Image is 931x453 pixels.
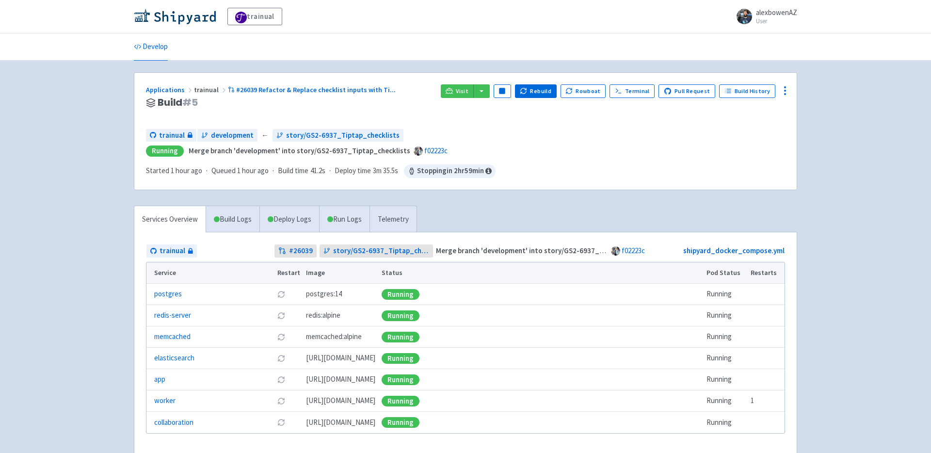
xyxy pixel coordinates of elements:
span: Build [158,97,198,108]
div: Running [382,417,419,428]
span: story/GS2-6937_Tiptap_checklists [286,130,400,141]
a: elasticsearch [154,353,194,364]
a: #26039 [274,244,317,258]
span: 3m 35.5s [373,165,398,177]
button: Restart pod [277,291,285,298]
a: memcached [154,331,191,342]
a: postgres [154,289,182,300]
a: story/GS2-6937_Tiptap_checklists [320,244,433,258]
div: Running [382,310,419,321]
strong: # 26039 [289,245,313,257]
div: Running [382,332,419,342]
button: Restart pod [277,419,285,426]
div: Running [382,396,419,406]
a: f02223c [424,146,448,155]
span: development [211,130,254,141]
button: Rebuild [515,84,557,98]
td: 1 [748,390,785,412]
button: Restart pod [277,355,285,362]
strong: Merge branch 'development' into story/GS2-6937_Tiptap_checklists [436,246,658,255]
button: Restart pod [277,376,285,384]
a: worker [154,395,176,406]
a: Terminal [610,84,655,98]
button: Restart pod [277,397,285,405]
span: ← [261,130,269,141]
time: 1 hour ago [171,166,202,175]
button: Rowboat [561,84,606,98]
a: redis-server [154,310,191,321]
td: Running [704,369,748,390]
a: Build Logs [206,206,259,233]
span: trainual [159,130,185,141]
button: Restart pod [277,333,285,341]
span: [DOMAIN_NAME][URL] [306,395,375,406]
th: Restart [274,262,303,284]
div: Running [382,289,419,300]
span: Deploy time [335,165,371,177]
span: Build time [278,165,308,177]
button: Pause [494,84,511,98]
a: Services Overview [134,206,206,233]
td: Running [704,348,748,369]
a: #26039 Refactor & Replace checklist inputs with Ti... [228,85,397,94]
a: trainual [146,244,197,258]
a: Telemetry [369,206,417,233]
th: Status [379,262,704,284]
button: Restart pod [277,312,285,320]
small: User [756,18,797,24]
th: Image [303,262,379,284]
div: Running [382,353,419,364]
a: alexbowenAZ User [731,9,797,24]
a: trainual [146,129,196,142]
a: development [197,129,257,142]
td: Running [704,412,748,433]
div: · · · [146,164,496,178]
a: story/GS2-6937_Tiptap_checklists [273,129,403,142]
a: Applications [146,85,194,94]
span: alexbowenAZ [756,8,797,17]
strong: Merge branch 'development' into story/GS2-6937_Tiptap_checklists [189,146,410,155]
span: trainual [160,245,185,257]
span: redis:alpine [306,310,340,321]
span: Queued [211,166,269,175]
a: Visit [441,84,474,98]
a: Develop [134,33,168,61]
span: Stopping in 2 hr 59 min [404,164,496,178]
time: 1 hour ago [237,166,269,175]
img: Shipyard logo [134,9,216,24]
a: app [154,374,165,385]
span: trainual [194,85,228,94]
a: Deploy Logs [259,206,319,233]
span: memcached:alpine [306,331,362,342]
span: [DOMAIN_NAME][URL] [306,374,375,385]
th: Restarts [748,262,785,284]
th: Service [146,262,274,284]
a: Run Logs [319,206,369,233]
span: 41.2s [310,165,325,177]
span: Started [146,166,202,175]
a: Pull Request [658,84,715,98]
span: [DOMAIN_NAME][URL] [306,417,375,428]
span: postgres:14 [306,289,342,300]
span: Visit [456,87,468,95]
a: shipyard_docker_compose.yml [683,246,785,255]
td: Running [704,284,748,305]
div: Running [146,146,184,157]
td: Running [704,305,748,326]
span: # 5 [182,96,198,109]
td: Running [704,326,748,348]
a: f02223c [622,246,645,255]
div: Running [382,374,419,385]
th: Pod Status [704,262,748,284]
span: [DOMAIN_NAME][URL] [306,353,375,364]
span: #26039 Refactor & Replace checklist inputs with Ti ... [236,85,396,94]
a: Build History [719,84,775,98]
td: Running [704,390,748,412]
span: story/GS2-6937_Tiptap_checklists [333,245,430,257]
a: collaboration [154,417,193,428]
a: trainual [227,8,282,25]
